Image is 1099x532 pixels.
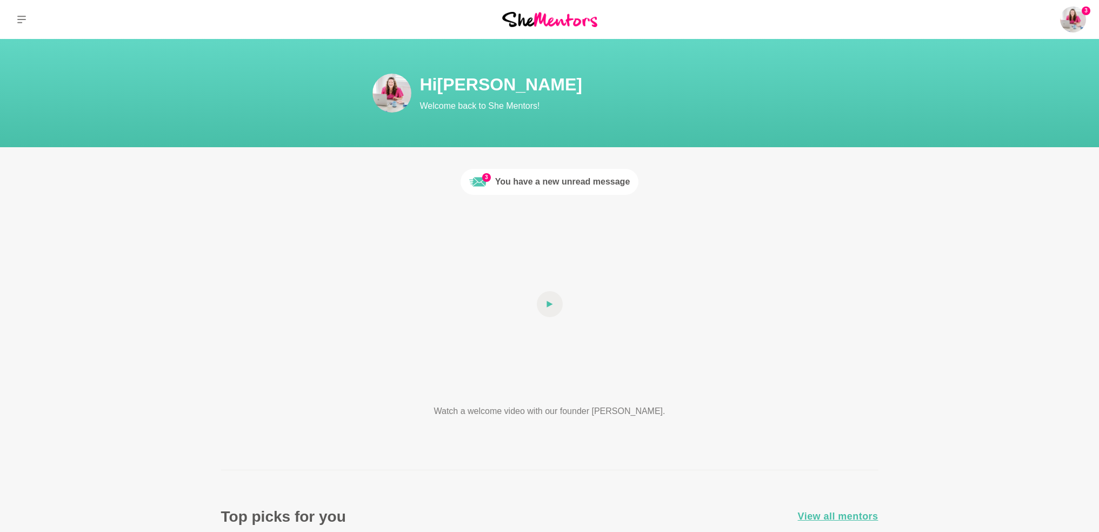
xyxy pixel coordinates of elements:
[495,175,630,188] div: You have a new unread message
[221,507,346,526] h3: Top picks for you
[1082,6,1090,15] span: 3
[798,509,878,524] a: View all mentors
[420,74,809,95] h1: Hi [PERSON_NAME]
[502,12,597,27] img: She Mentors Logo
[469,173,487,191] img: Unread message
[482,173,491,182] span: 3
[1060,6,1086,32] a: Rebecca Cofrancesco3
[420,100,809,113] p: Welcome back to She Mentors!
[461,169,639,195] a: 3Unread messageYou have a new unread message
[1060,6,1086,32] img: Rebecca Cofrancesco
[372,74,411,113] img: Rebecca Cofrancesco
[394,405,705,418] p: Watch a welcome video with our founder [PERSON_NAME].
